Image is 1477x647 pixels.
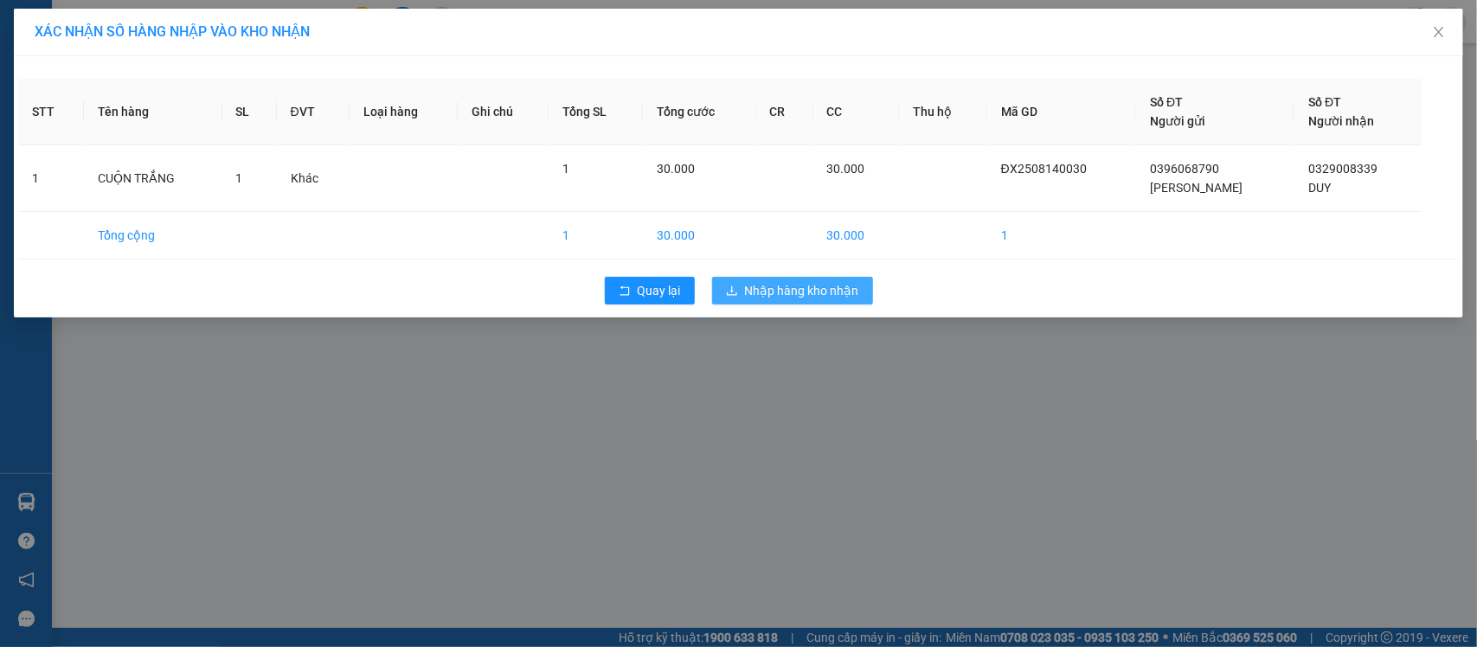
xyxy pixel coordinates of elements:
[350,79,458,145] th: Loại hàng
[813,212,900,259] td: 30.000
[1150,181,1243,195] span: [PERSON_NAME]
[84,145,222,212] td: CUỘN TRẮNG
[987,212,1137,259] td: 1
[1150,162,1219,176] span: 0396068790
[84,79,222,145] th: Tên hàng
[605,277,695,304] button: rollbackQuay lại
[619,285,631,298] span: rollback
[236,171,243,185] span: 1
[1308,95,1341,109] span: Số ĐT
[643,79,755,145] th: Tổng cước
[827,162,865,176] span: 30.000
[1001,162,1087,176] span: ĐX2508140030
[900,79,987,145] th: Thu hộ
[813,79,900,145] th: CC
[18,145,84,212] td: 1
[1150,114,1205,128] span: Người gửi
[1308,162,1377,176] span: 0329008339
[84,212,222,259] td: Tổng cộng
[1415,9,1463,57] button: Close
[712,277,873,304] button: downloadNhập hàng kho nhận
[277,79,350,145] th: ĐVT
[35,23,310,40] span: XÁC NHẬN SỐ HÀNG NHẬP VÀO KHO NHẬN
[726,285,738,298] span: download
[549,212,643,259] td: 1
[18,79,84,145] th: STT
[458,79,549,145] th: Ghi chú
[657,162,695,176] span: 30.000
[549,79,643,145] th: Tổng SL
[643,212,755,259] td: 30.000
[1308,114,1374,128] span: Người nhận
[987,79,1137,145] th: Mã GD
[745,281,859,300] span: Nhập hàng kho nhận
[1308,181,1331,195] span: DUY
[638,281,681,300] span: Quay lại
[1150,95,1183,109] span: Số ĐT
[562,162,569,176] span: 1
[222,79,277,145] th: SL
[277,145,350,212] td: Khác
[1432,25,1446,39] span: close
[756,79,813,145] th: CR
